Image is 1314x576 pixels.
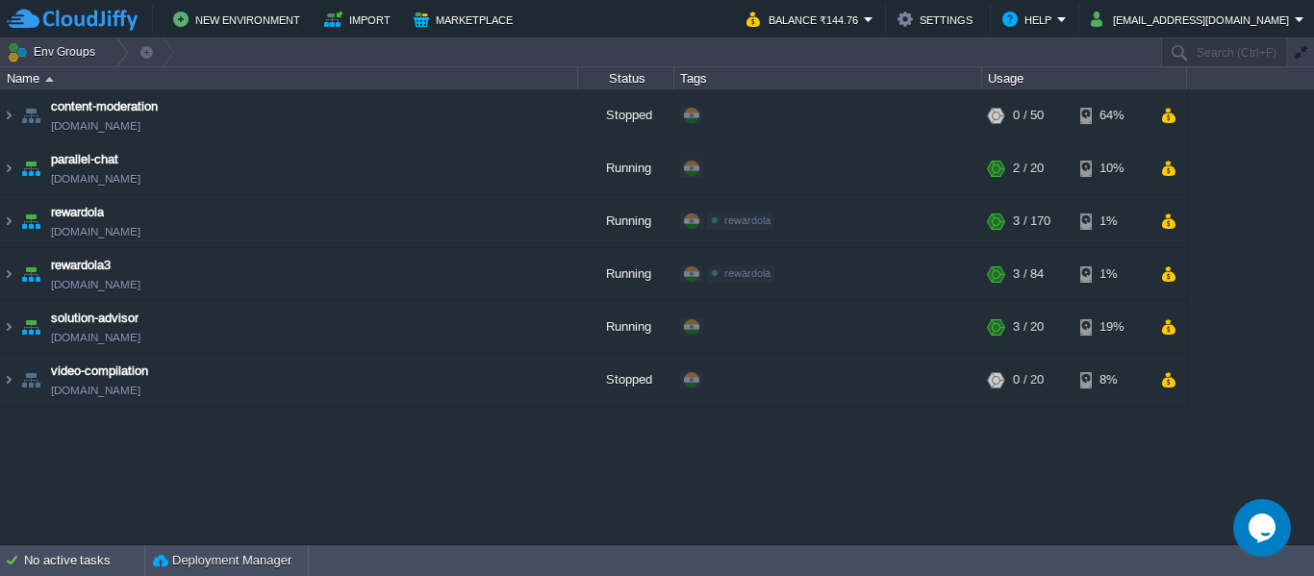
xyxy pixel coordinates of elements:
[983,67,1186,89] div: Usage
[45,77,54,82] img: AMDAwAAAACH5BAEAAAAALAAAAAABAAEAAAICRAEAOw==
[1080,89,1143,141] div: 64%
[17,248,44,300] img: AMDAwAAAACH5BAEAAAAALAAAAAABAAEAAAICRAEAOw==
[1,301,16,353] img: AMDAwAAAACH5BAEAAAAALAAAAAABAAEAAAICRAEAOw==
[2,67,577,89] div: Name
[675,67,981,89] div: Tags
[578,354,674,406] div: Stopped
[1233,499,1295,557] iframe: chat widget
[1013,195,1050,247] div: 3 / 170
[414,8,518,31] button: Marketplace
[1013,89,1044,141] div: 0 / 50
[578,142,674,194] div: Running
[51,381,140,400] a: [DOMAIN_NAME]
[17,301,44,353] img: AMDAwAAAACH5BAEAAAAALAAAAAABAAEAAAICRAEAOw==
[173,8,306,31] button: New Environment
[51,362,148,381] a: video-compilation
[1091,8,1295,31] button: [EMAIL_ADDRESS][DOMAIN_NAME]
[1,248,16,300] img: AMDAwAAAACH5BAEAAAAALAAAAAABAAEAAAICRAEAOw==
[51,256,111,275] a: rewardola3
[7,38,102,65] button: Env Groups
[51,275,140,294] a: [DOMAIN_NAME]
[724,214,771,226] span: rewardola
[51,150,118,169] a: parallel-chat
[578,301,674,353] div: Running
[578,195,674,247] div: Running
[1013,301,1044,353] div: 3 / 20
[1080,301,1143,353] div: 19%
[1013,248,1044,300] div: 3 / 84
[324,8,396,31] button: Import
[51,328,140,347] a: [DOMAIN_NAME]
[578,89,674,141] div: Stopped
[724,267,771,279] span: rewardola
[897,8,978,31] button: Settings
[51,203,104,222] a: rewardola
[1,195,16,247] img: AMDAwAAAACH5BAEAAAAALAAAAAABAAEAAAICRAEAOw==
[51,97,158,116] a: content-moderation
[746,8,864,31] button: Balance ₹144.76
[51,222,140,241] a: [DOMAIN_NAME]
[153,551,291,570] button: Deployment Manager
[1080,248,1143,300] div: 1%
[24,545,144,576] div: No active tasks
[1080,142,1143,194] div: 10%
[51,169,140,188] a: [DOMAIN_NAME]
[51,309,139,328] a: solution-advisor
[1002,8,1057,31] button: Help
[17,354,44,406] img: AMDAwAAAACH5BAEAAAAALAAAAAABAAEAAAICRAEAOw==
[1013,142,1044,194] div: 2 / 20
[1,142,16,194] img: AMDAwAAAACH5BAEAAAAALAAAAAABAAEAAAICRAEAOw==
[17,89,44,141] img: AMDAwAAAACH5BAEAAAAALAAAAAABAAEAAAICRAEAOw==
[578,248,674,300] div: Running
[17,195,44,247] img: AMDAwAAAACH5BAEAAAAALAAAAAABAAEAAAICRAEAOw==
[1080,195,1143,247] div: 1%
[17,142,44,194] img: AMDAwAAAACH5BAEAAAAALAAAAAABAAEAAAICRAEAOw==
[7,8,138,32] img: CloudJiffy
[1080,354,1143,406] div: 8%
[1,89,16,141] img: AMDAwAAAACH5BAEAAAAALAAAAAABAAEAAAICRAEAOw==
[579,67,673,89] div: Status
[51,116,140,136] a: [DOMAIN_NAME]
[1013,354,1044,406] div: 0 / 20
[1,354,16,406] img: AMDAwAAAACH5BAEAAAAALAAAAAABAAEAAAICRAEAOw==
